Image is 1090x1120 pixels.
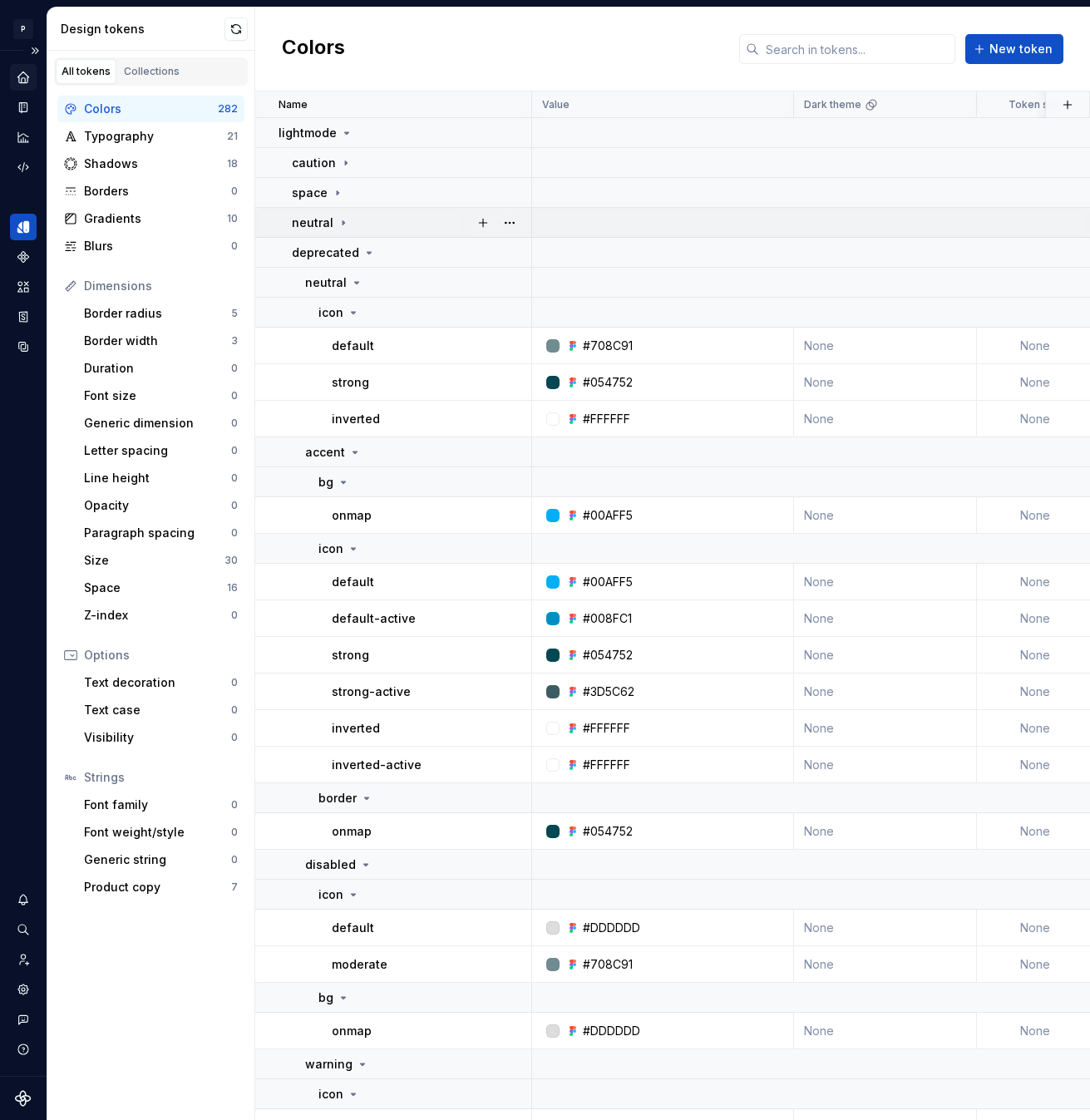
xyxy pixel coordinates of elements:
[10,124,37,150] a: Analytics
[231,239,238,253] div: 0
[84,442,231,459] div: Letter spacing
[332,411,380,427] p: inverted
[794,637,977,673] td: None
[10,154,37,180] div: Code automation
[84,333,231,349] div: Border width
[794,497,977,534] td: None
[318,304,343,321] p: icon
[231,798,238,812] div: 0
[231,676,238,689] div: 0
[57,205,244,232] a: Gradients10
[227,212,238,225] div: 10
[305,856,356,873] p: disabled
[332,338,374,354] p: default
[332,1023,372,1039] p: onmap
[794,813,977,850] td: None
[332,683,411,700] p: strong-active
[77,410,244,437] a: Generic dimension0
[292,244,359,261] p: deprecated
[583,920,640,936] div: #DDDDDD
[77,792,244,818] a: Font family0
[77,575,244,601] a: Space16
[231,731,238,744] div: 0
[318,886,343,903] p: icon
[84,183,231,200] div: Borders
[77,846,244,873] a: Generic string0
[84,851,231,868] div: Generic string
[77,355,244,382] a: Duration0
[305,444,345,461] p: accent
[583,683,634,700] div: #3D5C62
[57,178,244,205] a: Borders0
[23,39,47,62] button: Expand sidebar
[231,471,238,485] div: 0
[84,647,238,664] div: Options
[231,826,238,839] div: 0
[332,956,387,973] p: moderate
[84,497,231,514] div: Opacity
[583,823,633,840] div: #054752
[794,710,977,747] td: None
[84,824,231,841] div: Font weight/style
[231,307,238,320] div: 5
[279,98,308,111] p: Name
[84,525,231,541] div: Paragraph spacing
[10,303,37,330] a: Storybook stories
[77,437,244,464] a: Letter spacing0
[124,65,180,78] div: Collections
[84,580,227,596] div: Space
[332,720,380,737] p: inverted
[10,244,37,270] a: Components
[794,747,977,783] td: None
[84,797,231,813] div: Font family
[15,1090,32,1107] a: Supernova Logo
[332,920,374,936] p: default
[583,338,633,354] div: #708C91
[77,328,244,354] a: Border width3
[965,34,1063,64] button: New token
[84,210,227,227] div: Gradients
[77,819,244,846] a: Font weight/style0
[10,94,37,121] a: Documentation
[231,526,238,540] div: 0
[231,417,238,430] div: 0
[84,702,231,718] div: Text case
[583,574,633,590] div: #00AFF5
[77,547,244,574] a: Size30
[318,474,333,491] p: bg
[794,401,977,437] td: None
[989,41,1053,57] span: New token
[227,130,238,143] div: 21
[84,155,227,172] div: Shadows
[292,215,333,231] p: neutral
[231,185,238,198] div: 0
[318,790,357,807] p: border
[84,360,231,377] div: Duration
[332,647,369,664] p: strong
[231,609,238,622] div: 0
[84,879,231,896] div: Product copy
[10,64,37,91] div: Home
[292,185,328,201] p: space
[1009,98,1058,111] p: Token set
[10,916,37,943] button: Search ⌘K
[794,600,977,637] td: None
[318,1086,343,1103] p: icon
[84,470,231,486] div: Line height
[231,853,238,866] div: 0
[279,125,337,141] p: lightmode
[794,1013,977,1049] td: None
[794,946,977,983] td: None
[10,1006,37,1033] button: Contact support
[794,910,977,946] td: None
[84,552,224,569] div: Size
[231,499,238,512] div: 0
[10,976,37,1003] a: Settings
[84,387,231,404] div: Font size
[3,11,43,47] button: P
[231,362,238,375] div: 0
[794,564,977,600] td: None
[231,444,238,457] div: 0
